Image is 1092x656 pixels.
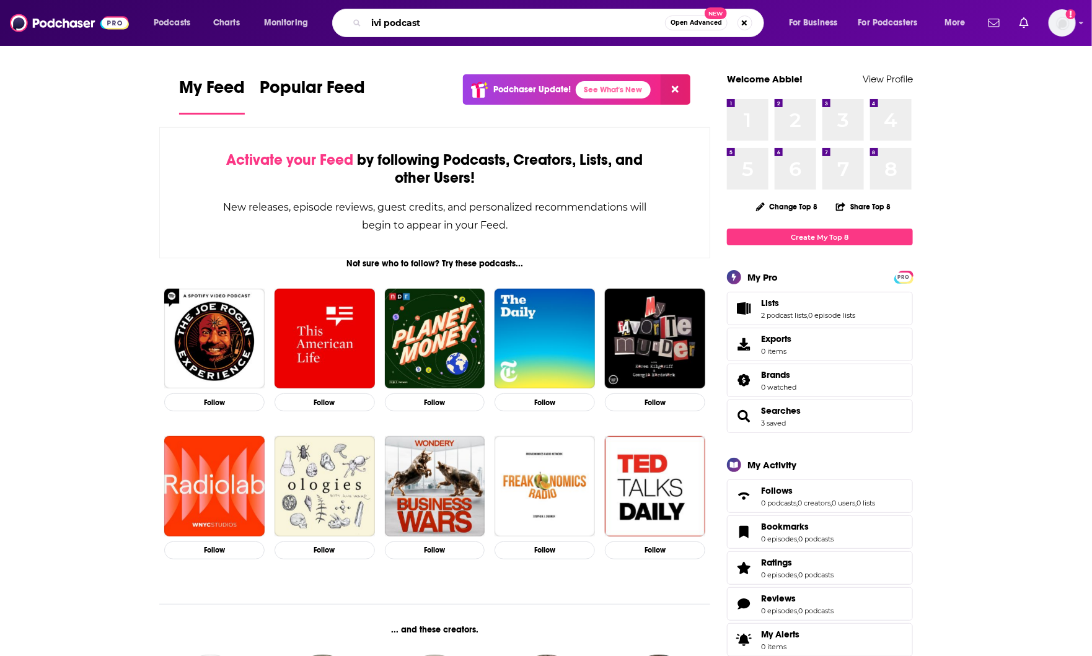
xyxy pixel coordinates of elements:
span: 0 items [761,642,799,651]
a: Show notifications dropdown [1015,12,1034,33]
button: Change Top 8 [749,199,826,214]
div: My Activity [747,459,796,471]
a: My Feed [179,77,245,115]
a: 0 podcasts [798,535,834,543]
span: Lists [761,297,779,308]
span: My Alerts [731,631,756,649]
a: Follows [761,485,875,496]
button: open menu [850,13,936,33]
a: 0 watched [761,383,796,391]
span: Follows [761,485,793,496]
a: Bookmarks [761,521,834,532]
p: Podchaser Update! [493,84,571,95]
a: Bookmarks [731,523,756,541]
a: 0 podcasts [798,606,834,615]
img: My Favorite Murder with Karen Kilgariff and Georgia Hardstark [605,289,705,389]
button: open menu [936,13,981,33]
span: Podcasts [154,14,190,32]
a: Planet Money [385,289,485,389]
button: Show profile menu [1049,9,1076,37]
button: Follow [385,393,485,411]
img: Business Wars [385,436,485,536]
span: Bookmarks [727,515,913,549]
img: The Joe Rogan Experience [164,289,265,389]
a: 0 users [832,499,855,507]
span: New [705,7,727,19]
span: , [797,535,798,543]
a: 3 saved [761,419,786,427]
img: TED Talks Daily [605,436,705,536]
a: Welcome Abbie! [727,73,803,85]
img: Podchaser - Follow, Share and Rate Podcasts [10,11,129,35]
button: Follow [164,393,265,411]
button: Follow [605,541,705,559]
a: Create My Top 8 [727,229,913,245]
span: Brands [761,369,790,380]
a: Brands [761,369,796,380]
img: User Profile [1049,9,1076,37]
div: ... and these creators. [159,624,710,635]
a: 0 episodes [761,571,797,579]
span: Logged in as abbie.hatfield [1049,9,1076,37]
span: PRO [896,273,911,282]
a: See What's New [576,81,651,98]
span: Reviews [727,587,913,621]
button: Follow [495,393,595,411]
button: open menu [145,13,206,33]
a: Popular Feed [260,77,365,115]
span: , [797,606,798,615]
a: Exports [727,328,913,361]
a: 0 podcasts [761,499,796,507]
button: Follow [275,541,375,559]
span: Monitoring [264,14,308,32]
button: Follow [605,393,705,411]
span: Ratings [761,557,792,568]
span: Searches [761,405,801,416]
span: My Alerts [761,629,799,640]
a: Reviews [731,595,756,613]
div: My Pro [747,271,778,283]
span: , [797,571,798,579]
div: Search podcasts, credits, & more... [344,9,776,37]
span: Open Advanced [671,20,722,26]
button: Follow [164,541,265,559]
span: Follows [727,479,913,513]
a: Searches [731,408,756,425]
span: Bookmarks [761,521,809,532]
div: Not sure who to follow? Try these podcasts... [159,258,710,269]
span: More [944,14,966,32]
a: 0 lists [856,499,875,507]
span: Exports [761,333,791,344]
span: Activate your Feed [226,151,353,169]
span: , [830,499,832,507]
svg: Add a profile image [1066,9,1076,19]
a: Lists [731,300,756,317]
a: 2 podcast lists [761,311,807,320]
button: Follow [495,541,595,559]
a: Charts [205,13,247,33]
img: This American Life [275,289,375,389]
a: 0 episodes [761,606,797,615]
span: 0 items [761,347,791,356]
span: Lists [727,292,913,325]
span: For Business [789,14,838,32]
img: The Daily [495,289,595,389]
img: Freakonomics Radio [495,436,595,536]
button: open menu [780,13,853,33]
a: Reviews [761,593,834,604]
span: , [855,499,856,507]
img: Radiolab [164,436,265,536]
span: For Podcasters [858,14,918,32]
span: , [807,311,808,320]
span: , [796,499,798,507]
button: Follow [275,393,375,411]
a: Brands [731,372,756,389]
span: Popular Feed [260,77,365,105]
